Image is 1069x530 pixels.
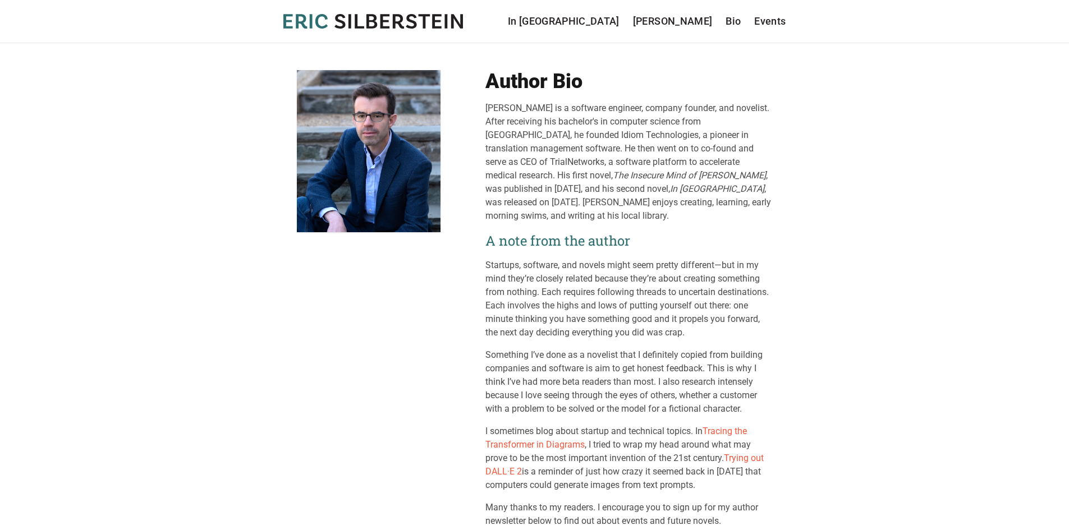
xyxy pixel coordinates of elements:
p: Something I’ve done as a novelist that I definitely copied from building companies and software i... [485,348,773,416]
p: I sometimes blog about startup and technical topics. In , I tried to wrap my head around what may... [485,425,773,492]
a: [PERSON_NAME] [633,13,713,29]
h2: A note from the author [485,232,773,250]
a: In [GEOGRAPHIC_DATA] [508,13,620,29]
a: Events [754,13,786,29]
a: Bio [726,13,741,29]
h1: Author Bio [485,70,773,93]
div: [PERSON_NAME] is a software engineer, company founder, and novelist. After receiving his bachelor... [485,102,773,223]
em: In [GEOGRAPHIC_DATA] [670,183,764,194]
img: Eric Silberstein [297,70,441,232]
p: Startups, software, and novels might seem pretty different—but in my mind they’re closely related... [485,259,773,339]
em: The Insecure Mind of [PERSON_NAME] [613,170,766,181]
p: Many thanks to my readers. I encourage you to sign up for my author newsletter below to find out ... [485,501,773,528]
